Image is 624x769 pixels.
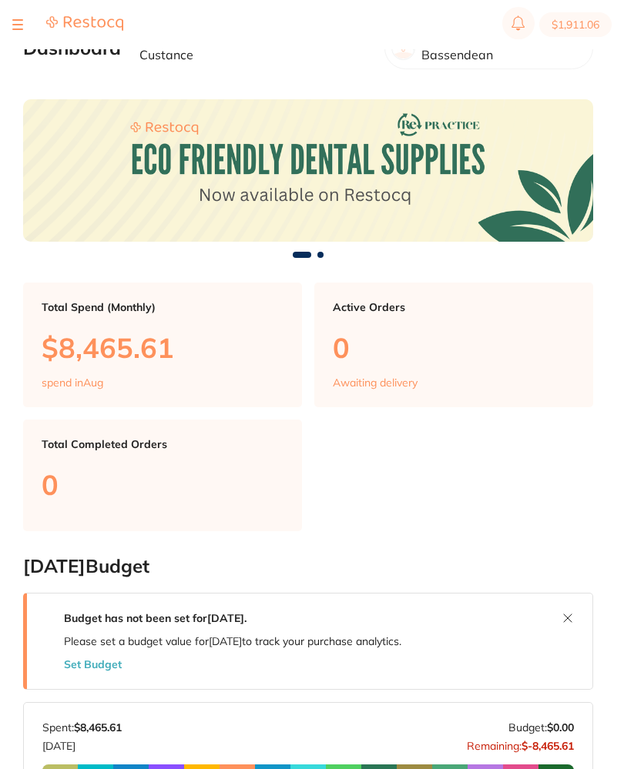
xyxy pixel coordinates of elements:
p: Total Spend (Monthly) [42,301,283,313]
a: Total Spend (Monthly)$8,465.61spend inAug [23,283,302,407]
p: Absolute Smiles Bassendean [421,34,580,62]
p: Please set a budget value for [DATE] to track your purchase analytics. [64,635,401,647]
img: Dashboard [23,99,593,242]
strong: $8,465.61 [74,721,122,734]
p: 0 [333,332,575,363]
button: Set Budget [64,658,122,670]
p: spend in Aug [42,376,103,389]
p: Remaining: [467,734,574,752]
p: Budget: [508,721,574,734]
p: Total Completed Orders [42,438,283,450]
strong: Budget has not been set for [DATE] . [64,611,247,625]
p: Active Orders [333,301,575,313]
p: [DATE] [42,734,122,752]
p: Spent: [42,721,122,734]
img: Restocq Logo [46,15,123,32]
h2: [DATE] Budget [23,556,593,577]
p: Welcome back, [PERSON_NAME] Custance [139,34,372,62]
p: 0 [42,469,283,500]
a: Restocq Logo [46,15,123,34]
strong: $0.00 [547,721,574,734]
button: $1,911.06 [539,12,612,37]
h2: Dashboard [23,38,121,59]
a: Total Completed Orders0 [23,420,302,531]
a: Active Orders0Awaiting delivery [314,283,593,407]
p: Awaiting delivery [333,376,418,389]
p: $8,465.61 [42,332,283,363]
strong: $-8,465.61 [522,739,574,753]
